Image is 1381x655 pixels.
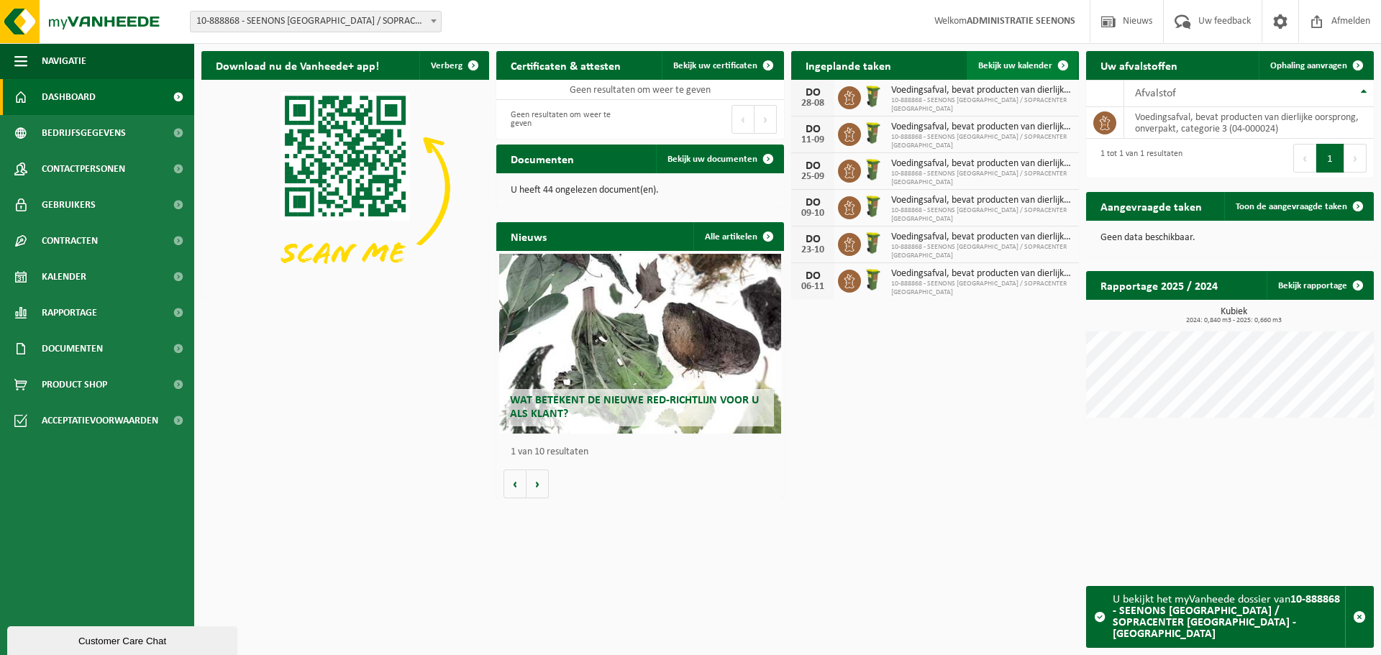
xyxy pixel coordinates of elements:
[42,115,126,151] span: Bedrijfsgegevens
[891,195,1072,206] span: Voedingsafval, bevat producten van dierlijke oorsprong, onverpakt, categorie 3
[1344,144,1367,173] button: Next
[891,206,1072,224] span: 10-888868 - SEENONS [GEOGRAPHIC_DATA] / SOPRACENTER [GEOGRAPHIC_DATA]
[967,51,1077,80] a: Bekijk uw kalender
[7,623,240,655] iframe: chat widget
[42,331,103,367] span: Documenten
[798,172,827,182] div: 25-09
[755,105,777,134] button: Next
[201,80,489,296] img: Download de VHEPlus App
[42,223,98,259] span: Contracten
[1113,587,1345,647] div: U bekijkt het myVanheede dossier van
[527,470,549,498] button: Volgende
[861,84,885,109] img: WB-0060-HPE-GN-50
[861,231,885,255] img: WB-0060-HPE-GN-50
[667,155,757,164] span: Bekijk uw documenten
[798,282,827,292] div: 06-11
[731,105,755,134] button: Previous
[891,133,1072,150] span: 10-888868 - SEENONS [GEOGRAPHIC_DATA] / SOPRACENTER [GEOGRAPHIC_DATA]
[656,145,783,173] a: Bekijk uw documenten
[891,122,1072,133] span: Voedingsafval, bevat producten van dierlijke oorsprong, onverpakt, categorie 3
[673,61,757,70] span: Bekijk uw certificaten
[42,295,97,331] span: Rapportage
[798,197,827,209] div: DO
[798,245,827,255] div: 23-10
[1135,88,1176,99] span: Afvalstof
[891,268,1072,280] span: Voedingsafval, bevat producten van dierlijke oorsprong, onverpakt, categorie 3
[511,185,770,196] p: U heeft 44 ongelezen document(en).
[967,16,1075,27] strong: ADMINISTRATIE SEENONS
[1267,271,1372,300] a: Bekijk rapportage
[861,121,885,145] img: WB-0060-HPE-GN-50
[1086,271,1232,299] h2: Rapportage 2025 / 2024
[42,259,86,295] span: Kalender
[1100,233,1359,243] p: Geen data beschikbaar.
[42,367,107,403] span: Product Shop
[891,158,1072,170] span: Voedingsafval, bevat producten van dierlijke oorsprong, onverpakt, categorie 3
[1236,202,1347,211] span: Toon de aangevraagde taken
[1124,107,1374,139] td: voedingsafval, bevat producten van dierlijke oorsprong, onverpakt, categorie 3 (04-000024)
[693,222,783,251] a: Alle artikelen
[1113,594,1340,640] strong: 10-888868 - SEENONS [GEOGRAPHIC_DATA] / SOPRACENTER [GEOGRAPHIC_DATA] - [GEOGRAPHIC_DATA]
[791,51,906,79] h2: Ingeplande taken
[190,11,442,32] span: 10-888868 - SEENONS BELGIUM / SOPRACENTER GENT - GENT
[861,194,885,219] img: WB-0060-HPE-GN-50
[42,187,96,223] span: Gebruikers
[798,99,827,109] div: 28-08
[1093,307,1374,324] h3: Kubiek
[496,51,635,79] h2: Certificaten & attesten
[798,234,827,245] div: DO
[891,243,1072,260] span: 10-888868 - SEENONS [GEOGRAPHIC_DATA] / SOPRACENTER [GEOGRAPHIC_DATA]
[1293,144,1316,173] button: Previous
[1316,144,1344,173] button: 1
[42,79,96,115] span: Dashboard
[798,270,827,282] div: DO
[798,135,827,145] div: 11-09
[798,124,827,135] div: DO
[1093,142,1182,174] div: 1 tot 1 van 1 resultaten
[510,395,759,420] span: Wat betekent de nieuwe RED-richtlijn voor u als klant?
[42,43,86,79] span: Navigatie
[499,254,781,434] a: Wat betekent de nieuwe RED-richtlijn voor u als klant?
[1093,317,1374,324] span: 2024: 0,840 m3 - 2025: 0,660 m3
[1086,192,1216,220] h2: Aangevraagde taken
[503,470,527,498] button: Vorige
[191,12,441,32] span: 10-888868 - SEENONS BELGIUM / SOPRACENTER GENT - GENT
[891,280,1072,297] span: 10-888868 - SEENONS [GEOGRAPHIC_DATA] / SOPRACENTER [GEOGRAPHIC_DATA]
[42,403,158,439] span: Acceptatievoorwaarden
[861,267,885,292] img: WB-0060-HPE-GN-50
[496,222,561,250] h2: Nieuws
[431,61,462,70] span: Verberg
[798,87,827,99] div: DO
[1270,61,1347,70] span: Ophaling aanvragen
[511,447,777,457] p: 1 van 10 resultaten
[496,80,784,100] td: Geen resultaten om weer te geven
[201,51,393,79] h2: Download nu de Vanheede+ app!
[42,151,125,187] span: Contactpersonen
[891,96,1072,114] span: 10-888868 - SEENONS [GEOGRAPHIC_DATA] / SOPRACENTER [GEOGRAPHIC_DATA]
[891,232,1072,243] span: Voedingsafval, bevat producten van dierlijke oorsprong, onverpakt, categorie 3
[978,61,1052,70] span: Bekijk uw kalender
[1086,51,1192,79] h2: Uw afvalstoffen
[1224,192,1372,221] a: Toon de aangevraagde taken
[861,157,885,182] img: WB-0060-HPE-GN-50
[798,160,827,172] div: DO
[662,51,783,80] a: Bekijk uw certificaten
[503,104,633,135] div: Geen resultaten om weer te geven
[891,85,1072,96] span: Voedingsafval, bevat producten van dierlijke oorsprong, onverpakt, categorie 3
[798,209,827,219] div: 09-10
[1259,51,1372,80] a: Ophaling aanvragen
[419,51,488,80] button: Verberg
[496,145,588,173] h2: Documenten
[891,170,1072,187] span: 10-888868 - SEENONS [GEOGRAPHIC_DATA] / SOPRACENTER [GEOGRAPHIC_DATA]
